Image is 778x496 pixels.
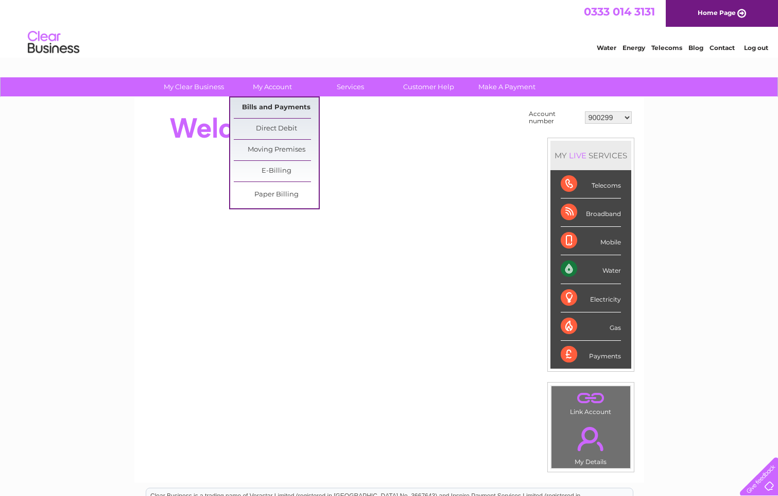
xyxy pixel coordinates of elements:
a: Contact [710,44,735,52]
a: Log out [744,44,768,52]
a: My Account [230,77,315,96]
div: Gas [561,312,621,341]
a: My Clear Business [151,77,236,96]
div: Broadband [561,199,621,227]
a: Make A Payment [464,77,549,96]
a: Customer Help [386,77,471,96]
a: Energy [623,44,645,52]
div: Clear Business is a trading name of Verastar Limited (registered in [GEOGRAPHIC_DATA] No. 3667643... [146,6,633,50]
a: Bills and Payments [234,97,319,118]
td: Link Account [551,386,631,418]
div: Water [561,255,621,284]
a: 0333 014 3131 [584,5,655,18]
a: . [554,389,628,407]
td: My Details [551,418,631,469]
a: Services [308,77,393,96]
a: Paper Billing [234,185,319,205]
td: Account number [526,108,582,127]
img: logo.png [27,27,80,58]
a: Telecoms [651,44,682,52]
a: E-Billing [234,161,319,181]
a: Direct Debit [234,119,319,139]
div: Electricity [561,284,621,312]
a: Blog [688,44,703,52]
div: LIVE [567,151,589,160]
a: . [554,421,628,457]
div: Mobile [561,227,621,255]
div: Payments [561,341,621,369]
div: MY SERVICES [550,141,631,170]
a: Water [597,44,616,52]
a: Moving Premises [234,140,319,160]
div: Telecoms [561,170,621,199]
